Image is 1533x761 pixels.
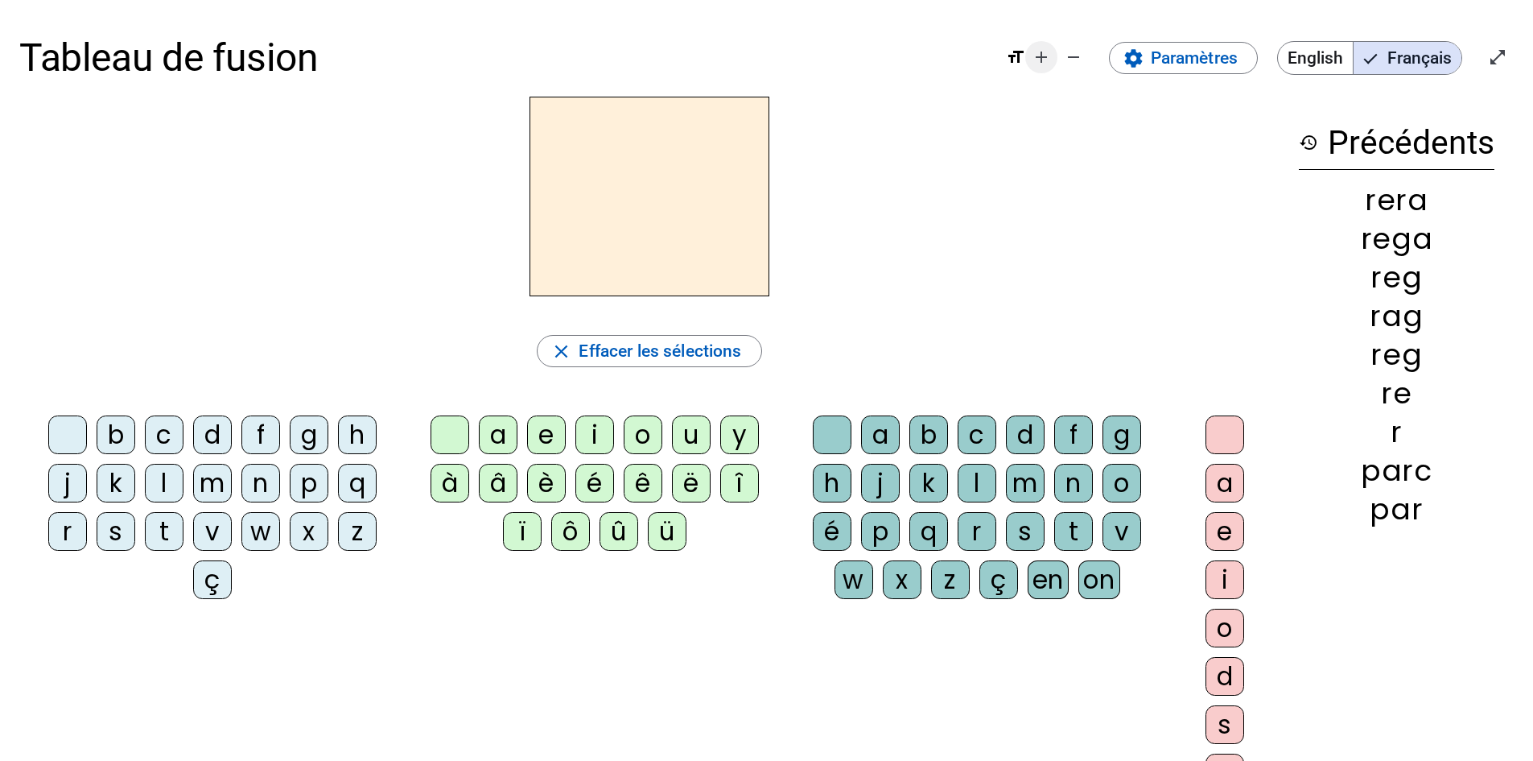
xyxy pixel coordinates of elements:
div: r [1299,418,1494,447]
div: k [909,464,948,503]
div: m [1006,464,1045,503]
div: à [431,464,469,503]
div: reg [1299,263,1494,292]
div: par [1299,495,1494,524]
mat-button-toggle-group: Language selection [1277,41,1462,75]
div: s [1006,512,1045,551]
div: o [624,416,662,454]
div: p [861,512,900,551]
div: h [813,464,851,503]
span: Effacer les sélections [579,337,741,366]
div: n [241,464,280,503]
div: i [1205,560,1244,599]
div: n [1054,464,1093,503]
div: é [813,512,851,551]
div: e [527,416,566,454]
mat-icon: add [1032,48,1051,67]
span: Paramètres [1151,43,1238,72]
div: h [338,416,377,454]
div: o [1205,609,1244,647]
div: rera [1299,186,1494,215]
div: l [145,464,183,503]
div: î [720,464,759,503]
div: q [338,464,377,503]
div: b [909,416,948,454]
button: Entrer en plein écran [1481,41,1514,73]
div: z [338,512,377,551]
div: t [145,512,183,551]
div: s [1205,705,1244,744]
span: Français [1354,42,1461,74]
div: è [527,464,566,503]
div: z [931,560,970,599]
div: ê [624,464,662,503]
div: parc [1299,457,1494,486]
div: ü [648,512,686,551]
div: en [1028,560,1069,599]
div: c [958,416,996,454]
div: k [97,464,135,503]
div: a [1205,464,1244,503]
mat-icon: remove [1064,48,1083,67]
div: r [958,512,996,551]
button: Augmenter la taille de la police [1025,41,1057,73]
div: u [672,416,711,454]
span: English [1278,42,1353,74]
div: l [958,464,996,503]
div: j [48,464,87,503]
div: a [479,416,517,454]
div: ç [193,560,232,599]
div: reg [1299,341,1494,370]
mat-icon: close [550,341,572,362]
div: w [834,560,873,599]
div: m [193,464,232,503]
div: x [883,560,921,599]
div: x [290,512,328,551]
div: o [1102,464,1141,503]
button: Effacer les sélections [537,335,761,367]
div: d [193,416,232,454]
div: e [1205,512,1244,551]
div: b [97,416,135,454]
div: d [1205,657,1244,696]
div: v [193,512,232,551]
mat-icon: open_in_full [1488,48,1507,67]
div: g [1102,416,1141,454]
div: ï [503,512,542,551]
div: û [600,512,638,551]
div: f [1054,416,1093,454]
div: s [97,512,135,551]
div: p [290,464,328,503]
div: r [48,512,87,551]
div: re [1299,379,1494,408]
div: d [1006,416,1045,454]
div: rega [1299,225,1494,254]
div: t [1054,512,1093,551]
div: f [241,416,280,454]
div: ë [672,464,711,503]
div: rag [1299,302,1494,331]
div: é [575,464,614,503]
div: a [861,416,900,454]
div: g [290,416,328,454]
button: Paramètres [1109,42,1258,74]
h3: Précédents [1299,116,1494,170]
mat-icon: format_size [1006,48,1025,67]
button: Diminuer la taille de la police [1057,41,1090,73]
div: y [720,416,759,454]
div: j [861,464,900,503]
div: w [241,512,280,551]
div: ô [551,512,590,551]
h1: Tableau de fusion [19,19,987,97]
div: on [1078,560,1120,599]
div: ç [979,560,1018,599]
div: i [575,416,614,454]
div: v [1102,512,1141,551]
mat-icon: history [1299,133,1318,152]
mat-icon: settings [1123,48,1144,69]
div: c [145,416,183,454]
div: â [479,464,517,503]
div: q [909,512,948,551]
